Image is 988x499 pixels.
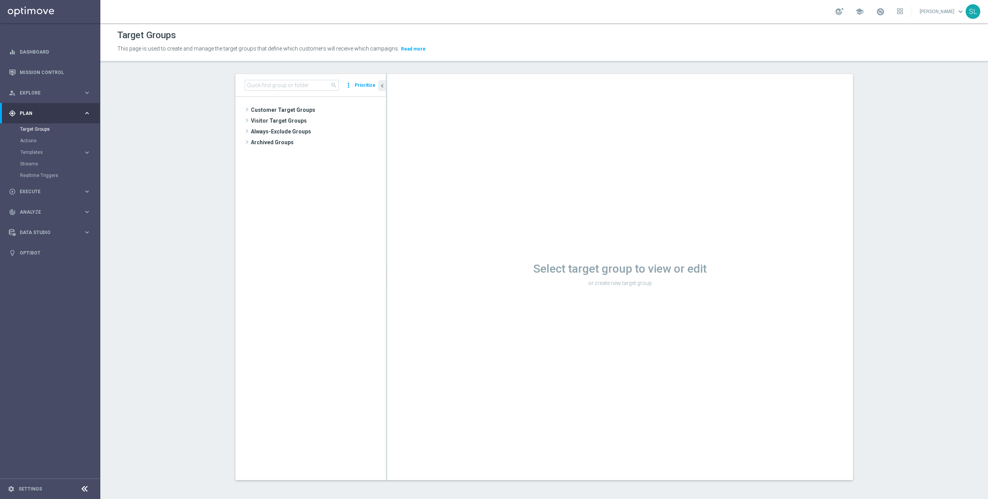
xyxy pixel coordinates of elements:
[387,262,853,276] h1: Select target group to view or edit
[20,62,91,83] a: Mission Control
[20,149,91,155] button: Templates keyboard_arrow_right
[245,80,339,91] input: Quick find group or folder
[83,229,91,236] i: keyboard_arrow_right
[9,188,16,195] i: play_circle_outline
[19,487,42,491] a: Settings
[9,110,83,117] div: Plan
[251,137,386,148] span: Archived Groups
[379,82,386,89] i: chevron_left
[20,150,76,155] span: Templates
[331,82,337,88] span: search
[251,105,386,115] span: Customer Target Groups
[8,69,91,76] button: Mission Control
[966,4,980,19] div: SL
[20,189,83,194] span: Execute
[83,89,91,96] i: keyboard_arrow_right
[20,161,80,167] a: Streams
[20,150,83,155] div: Templates
[8,49,91,55] button: equalizer Dashboard
[117,30,176,41] h1: Target Groups
[83,110,91,117] i: keyboard_arrow_right
[83,188,91,195] i: keyboard_arrow_right
[855,7,864,16] span: school
[20,230,83,235] span: Data Studio
[9,42,91,62] div: Dashboard
[20,42,91,62] a: Dashboard
[919,6,966,17] a: [PERSON_NAME]keyboard_arrow_down
[9,229,83,236] div: Data Studio
[20,126,80,132] a: Target Groups
[20,210,83,214] span: Analyze
[83,208,91,216] i: keyboard_arrow_right
[9,209,83,216] div: Analyze
[345,80,352,91] i: more_vert
[20,172,80,179] a: Realtime Triggers
[20,158,100,170] div: Streams
[400,45,426,53] button: Read more
[20,170,100,181] div: Realtime Triggers
[9,249,16,256] i: lightbulb
[20,147,100,158] div: Templates
[8,110,91,116] button: gps_fixed Plan keyboard_arrow_right
[20,111,83,116] span: Plan
[20,123,100,135] div: Target Groups
[9,243,91,263] div: Optibot
[8,229,91,236] button: Data Studio keyboard_arrow_right
[83,149,91,156] i: keyboard_arrow_right
[8,189,91,195] button: play_circle_outline Execute keyboard_arrow_right
[9,49,16,56] i: equalizer
[9,89,16,96] i: person_search
[9,110,16,117] i: gps_fixed
[251,115,386,126] span: Visitor Target Groups
[8,209,91,215] button: track_changes Analyze keyboard_arrow_right
[251,126,386,137] span: Always-Exclude Groups
[20,138,80,144] a: Actions
[20,135,100,147] div: Actions
[8,90,91,96] button: person_search Explore keyboard_arrow_right
[9,89,83,96] div: Explore
[8,486,15,492] i: settings
[9,209,16,216] i: track_changes
[956,7,965,16] span: keyboard_arrow_down
[354,80,377,91] button: Prioritize
[20,91,83,95] span: Explore
[8,250,91,256] button: lightbulb Optibot
[387,280,853,287] p: or create new target group
[9,62,91,83] div: Mission Control
[378,80,386,91] button: chevron_left
[20,243,91,263] a: Optibot
[9,188,83,195] div: Execute
[117,46,399,52] span: This page is used to create and manage the target groups that define which customers will receive...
